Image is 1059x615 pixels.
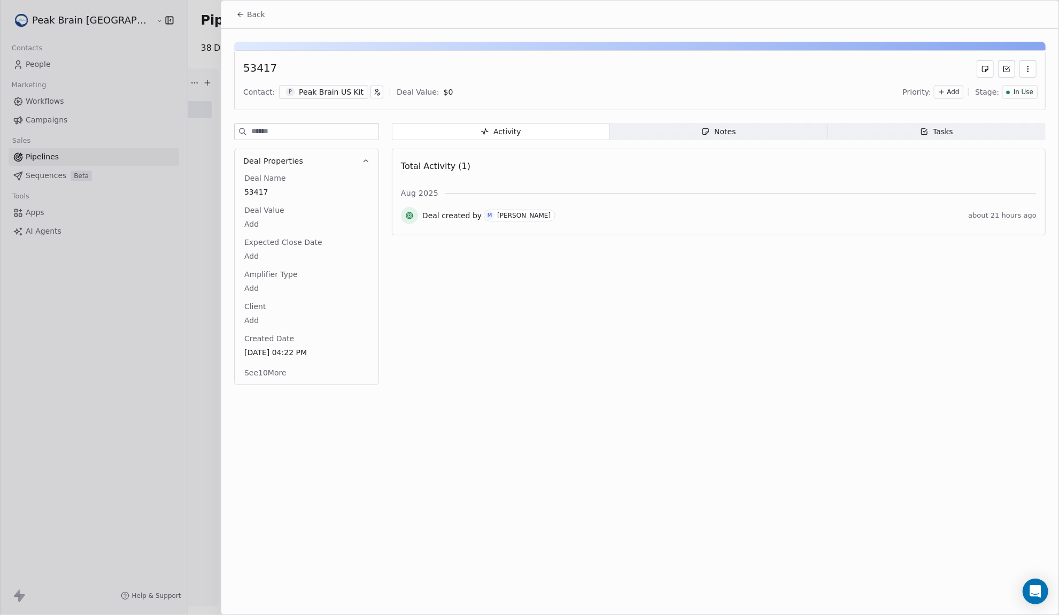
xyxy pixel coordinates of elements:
[444,88,453,96] span: $ 0
[920,126,953,137] div: Tasks
[242,301,268,312] span: Client
[242,269,300,280] span: Amplifier Type
[244,315,369,326] span: Add
[701,126,736,137] div: Notes
[230,5,272,24] button: Back
[235,149,378,173] button: Deal Properties
[242,173,288,183] span: Deal Name
[968,211,1037,220] span: about 21 hours ago
[497,212,551,219] div: [PERSON_NAME]
[243,156,303,166] span: Deal Properties
[235,173,378,385] div: Deal Properties
[243,87,275,97] div: Contact:
[244,219,369,229] span: Add
[242,205,287,216] span: Deal Value
[299,87,364,97] div: Peak Brain US Kit
[244,251,369,262] span: Add
[903,87,932,97] span: Priority:
[397,87,439,97] div: Deal Value:
[244,187,369,197] span: 53417
[975,87,999,97] span: Stage:
[422,210,482,221] span: Deal created by
[238,363,293,382] button: See10More
[244,347,369,358] span: [DATE] 04:22 PM
[242,237,324,248] span: Expected Close Date
[947,88,960,97] span: Add
[243,60,277,78] div: 53417
[242,333,296,344] span: Created Date
[401,188,438,198] span: Aug 2025
[1014,88,1033,97] span: In Use
[488,211,492,220] div: M
[244,283,369,294] span: Add
[247,9,265,20] span: Back
[286,88,295,97] span: P
[401,161,470,171] span: Total Activity (1)
[1023,579,1048,604] div: Open Intercom Messenger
